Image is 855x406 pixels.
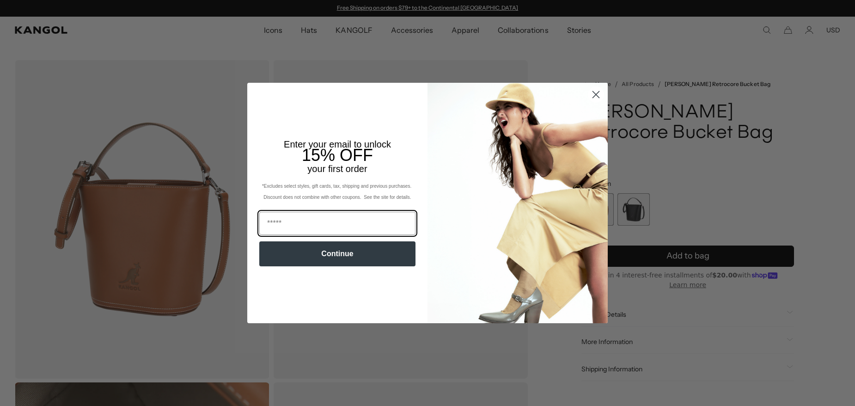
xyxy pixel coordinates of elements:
[259,212,415,235] input: Email
[302,146,373,165] span: 15% OFF
[588,86,604,103] button: Close dialog
[307,164,367,174] span: your first order
[284,139,391,149] span: Enter your email to unlock
[259,241,415,266] button: Continue
[262,184,413,200] span: *Excludes select styles, gift cards, tax, shipping and previous purchases. Discount does not comb...
[427,83,608,323] img: 93be19ad-e773-4382-80b9-c9d740c9197f.jpeg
